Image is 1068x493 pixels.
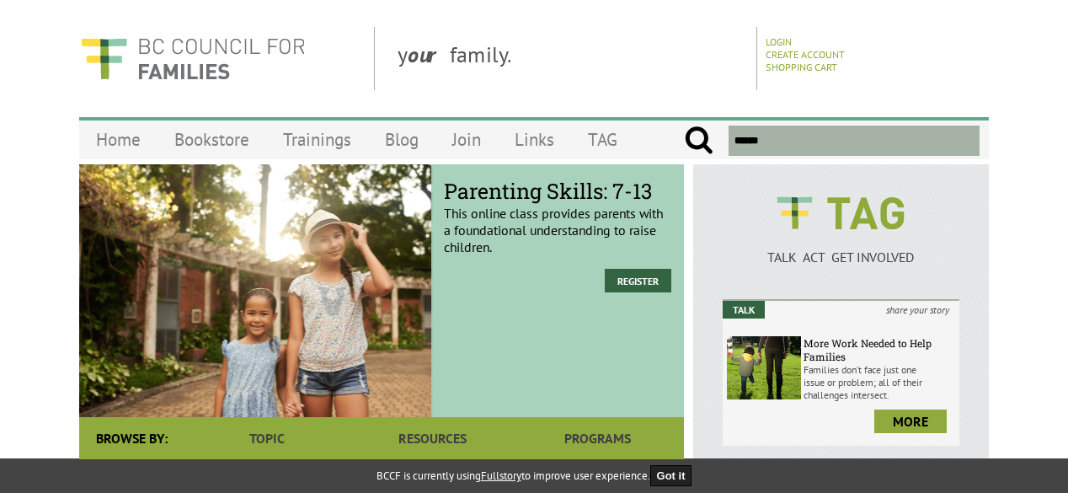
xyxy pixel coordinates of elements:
a: Create Account [766,48,845,61]
a: Topic [184,417,350,459]
a: Programs [515,417,681,459]
p: Families don’t face just one issue or problem; all of their challenges intersect. [804,363,955,401]
i: share your story [876,301,959,319]
a: TALK ACT GET INVOLVED [723,232,959,265]
p: This online class provides parents with a foundational understanding to raise children. [444,190,671,255]
a: Blog [368,120,435,159]
button: Got it [650,465,692,486]
a: Home [79,120,158,159]
img: BCCF's TAG Logo [765,181,916,245]
a: Shopping Cart [766,61,837,73]
a: more [874,410,947,433]
a: Links [498,120,571,159]
a: Resources [350,417,515,459]
input: Submit [684,126,713,156]
a: Trainings [266,120,368,159]
div: Browse By: [79,417,184,459]
strong: our [408,40,450,68]
span: Parenting Skills: 7-13 [444,177,671,205]
a: Register [605,269,671,292]
div: y family. [384,27,757,90]
h6: More Work Needed to Help Families [804,336,955,363]
em: Talk [723,301,765,319]
img: BC Council for FAMILIES [79,27,307,90]
a: Login [766,35,792,48]
a: TAG [571,120,634,159]
a: Join [435,120,498,159]
p: TALK ACT GET INVOLVED [723,249,959,265]
a: Fullstory [481,469,521,483]
a: Bookstore [158,120,266,159]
